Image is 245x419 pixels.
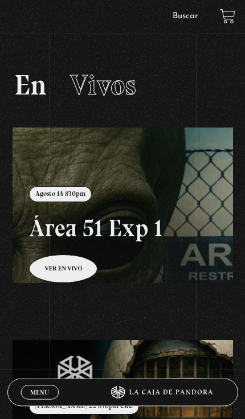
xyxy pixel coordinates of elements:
a: Buscar [173,12,198,20]
span: Vivos [70,68,136,102]
h2: En [14,71,231,99]
a: View your shopping cart [220,9,235,24]
span: Cerrar [26,399,52,406]
span: Menu [30,389,48,396]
